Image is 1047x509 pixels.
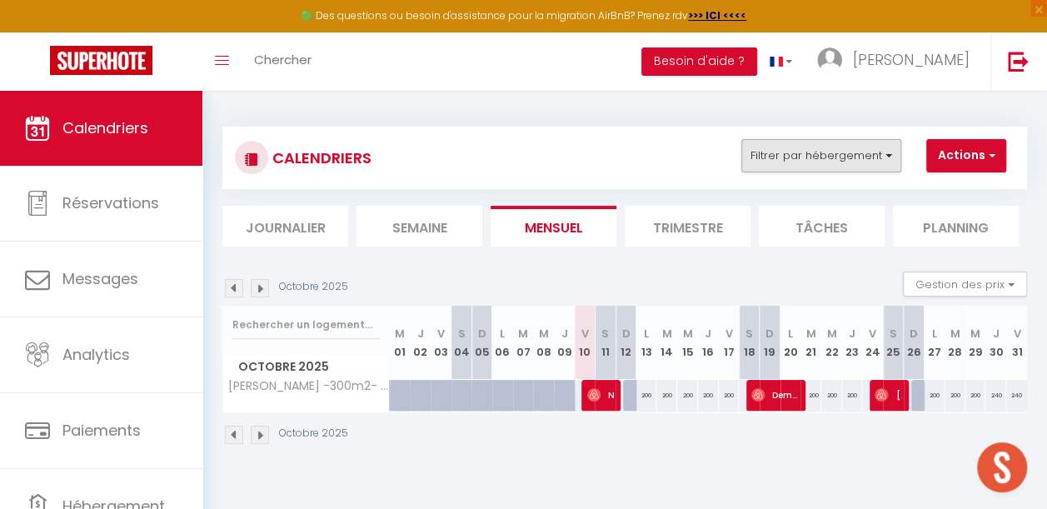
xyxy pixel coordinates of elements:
[662,326,672,342] abbr: M
[656,380,677,411] div: 200
[904,306,925,380] th: 26
[254,51,312,68] span: Chercher
[725,326,732,342] abbr: V
[985,380,1006,411] div: 240
[636,306,657,380] th: 13
[223,355,389,379] span: Octobre 2025
[656,306,677,380] th: 14
[853,49,970,70] span: [PERSON_NAME]
[780,306,801,380] th: 20
[62,420,141,441] span: Paiements
[595,306,616,380] th: 11
[581,326,589,342] abbr: V
[561,326,567,342] abbr: J
[932,326,937,342] abbr: L
[869,326,876,342] abbr: V
[451,306,472,380] th: 04
[926,139,1006,172] button: Actions
[641,47,757,76] button: Besoin d'aide ?
[616,306,636,380] th: 12
[554,306,575,380] th: 09
[625,206,750,247] li: Trimestre
[719,380,740,411] div: 200
[800,306,821,380] th: 21
[945,306,965,380] th: 28
[698,380,719,411] div: 200
[806,326,816,342] abbr: M
[821,380,842,411] div: 200
[471,306,492,380] th: 05
[705,326,711,342] abbr: J
[437,326,445,342] abbr: V
[719,306,740,380] th: 17
[62,117,148,138] span: Calendriers
[805,32,990,91] a: ... [PERSON_NAME]
[842,306,863,380] th: 23
[817,47,842,72] img: ...
[821,306,842,380] th: 22
[636,380,657,411] div: 200
[765,326,774,342] abbr: D
[62,344,130,365] span: Analytics
[893,206,1019,247] li: Planning
[910,326,918,342] abbr: D
[677,306,698,380] th: 15
[533,306,554,380] th: 08
[1006,306,1027,380] th: 31
[993,326,1000,342] abbr: J
[1008,51,1029,72] img: logout
[977,442,1027,492] div: Open chat
[226,380,392,392] span: [PERSON_NAME] -300m2- [GEOGRAPHIC_DATA]
[222,206,348,247] li: Journalier
[431,306,451,380] th: 03
[457,326,465,342] abbr: S
[513,306,534,380] th: 07
[682,326,692,342] abbr: M
[759,206,885,247] li: Tâches
[395,326,405,342] abbr: M
[883,306,904,380] th: 25
[644,326,649,342] abbr: L
[621,326,630,342] abbr: D
[760,306,780,380] th: 19
[478,326,486,342] abbr: D
[985,306,1006,380] th: 30
[50,46,152,75] img: Super Booking
[741,139,901,172] button: Filtrer par hébergement
[1013,326,1020,342] abbr: V
[1006,380,1027,411] div: 240
[601,326,609,342] abbr: S
[587,379,614,411] span: Non merci Soum
[842,380,863,411] div: 200
[875,379,901,411] span: [PERSON_NAME]
[800,380,821,411] div: 200
[492,306,513,380] th: 06
[268,139,371,177] h3: CALENDRIERS
[924,306,945,380] th: 27
[788,326,793,342] abbr: L
[279,279,348,295] p: Octobre 2025
[410,306,431,380] th: 02
[924,380,945,411] div: 200
[970,326,980,342] abbr: M
[677,380,698,411] div: 200
[745,326,753,342] abbr: S
[356,206,482,247] li: Semaine
[417,326,424,342] abbr: J
[688,8,746,22] a: >>> ICI <<<<
[491,206,616,247] li: Mensuel
[62,268,138,289] span: Messages
[500,326,505,342] abbr: L
[390,306,411,380] th: 01
[965,306,986,380] th: 29
[279,426,348,442] p: Octobre 2025
[698,306,719,380] th: 16
[751,379,798,411] span: Demande de prix [PERSON_NAME]
[62,192,159,213] span: Réservations
[862,306,883,380] th: 24
[739,306,760,380] th: 18
[965,380,986,411] div: 200
[903,272,1027,297] button: Gestion des prix
[950,326,960,342] abbr: M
